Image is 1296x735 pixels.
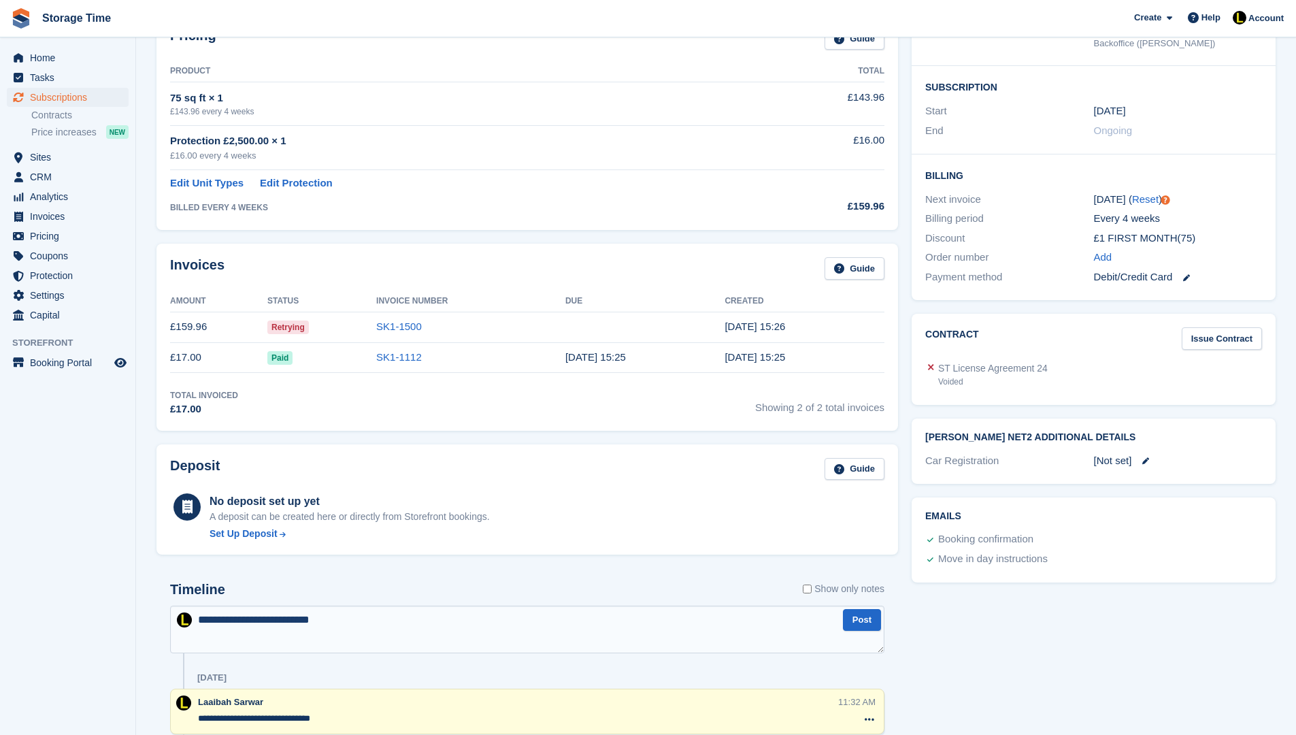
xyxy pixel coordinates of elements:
[838,696,876,708] div: 11:32 AM
[197,672,227,683] div: [DATE]
[260,176,333,191] a: Edit Protection
[30,306,112,325] span: Capital
[803,582,884,596] label: Show only notes
[12,336,135,350] span: Storefront
[7,68,129,87] a: menu
[938,361,1048,376] div: ST License Agreement 24
[210,493,490,510] div: No deposit set up yet
[210,527,278,541] div: Set Up Deposit
[938,376,1048,388] div: Voided
[1094,125,1133,136] span: Ongoing
[176,696,191,710] img: Laaibah Sarwar
[925,211,1093,227] div: Billing period
[1094,453,1262,469] div: [Not set]
[938,532,1033,548] div: Booking confirmation
[752,199,884,214] div: £159.96
[170,342,267,373] td: £17.00
[170,402,238,417] div: £17.00
[925,269,1093,285] div: Payment method
[170,291,267,312] th: Amount
[267,321,309,334] span: Retrying
[31,126,97,139] span: Price increases
[1134,11,1161,24] span: Create
[7,88,129,107] a: menu
[925,80,1262,93] h2: Subscription
[1094,103,1126,119] time: 2025-07-15 00:00:00 UTC
[1094,192,1262,208] div: [DATE] ( )
[170,133,752,149] div: Protection £2,500.00 × 1
[1094,211,1262,227] div: Every 4 weeks
[925,168,1262,182] h2: Billing
[30,88,112,107] span: Subscriptions
[825,458,884,480] a: Guide
[170,176,244,191] a: Edit Unit Types
[925,250,1093,265] div: Order number
[31,109,129,122] a: Contracts
[210,527,490,541] a: Set Up Deposit
[725,291,884,312] th: Created
[30,227,112,246] span: Pricing
[925,327,979,350] h2: Contract
[843,609,881,632] button: Post
[925,511,1262,522] h2: Emails
[925,123,1093,139] div: End
[7,167,129,186] a: menu
[170,28,216,50] h2: Pricing
[30,286,112,305] span: Settings
[925,453,1093,469] div: Car Registration
[106,125,129,139] div: NEW
[170,257,225,280] h2: Invoices
[7,353,129,372] a: menu
[1248,12,1284,25] span: Account
[1132,193,1159,205] a: Reset
[1182,327,1262,350] a: Issue Contract
[30,246,112,265] span: Coupons
[1094,269,1262,285] div: Debit/Credit Card
[752,125,884,169] td: £16.00
[1201,11,1220,24] span: Help
[170,105,752,118] div: £143.96 every 4 weeks
[803,582,812,596] input: Show only notes
[37,7,116,29] a: Storage Time
[7,246,129,265] a: menu
[198,697,263,707] span: Laaibah Sarwar
[725,321,785,332] time: 2025-08-12 14:26:13 UTC
[1233,11,1246,24] img: Laaibah Sarwar
[755,389,884,417] span: Showing 2 of 2 total invoices
[30,167,112,186] span: CRM
[376,351,422,363] a: SK1-1112
[7,48,129,67] a: menu
[376,291,565,312] th: Invoice Number
[267,351,293,365] span: Paid
[1094,37,1262,50] div: Backoffice ([PERSON_NAME])
[725,351,785,363] time: 2025-07-15 14:25:56 UTC
[30,207,112,226] span: Invoices
[11,8,31,29] img: stora-icon-8386f47178a22dfd0bd8f6a31ec36ba5ce8667c1dd55bd0f319d3a0aa187defe.svg
[752,61,884,82] th: Total
[376,321,422,332] a: SK1-1500
[177,612,192,627] img: Laaibah Sarwar
[30,68,112,87] span: Tasks
[825,28,884,50] a: Guide
[170,61,752,82] th: Product
[30,187,112,206] span: Analytics
[7,227,129,246] a: menu
[170,312,267,342] td: £159.96
[170,458,220,480] h2: Deposit
[925,432,1262,443] h2: [PERSON_NAME] Net2 Additional Details
[170,91,752,106] div: 75 sq ft × 1
[170,582,225,598] h2: Timeline
[7,148,129,167] a: menu
[7,266,129,285] a: menu
[170,149,752,163] div: £16.00 every 4 weeks
[31,125,129,140] a: Price increases NEW
[1159,194,1172,206] div: Tooltip anchor
[30,353,112,372] span: Booking Portal
[752,82,884,125] td: £143.96
[925,231,1093,246] div: Discount
[30,266,112,285] span: Protection
[1094,250,1112,265] a: Add
[7,187,129,206] a: menu
[565,351,626,363] time: 2025-07-16 14:25:55 UTC
[925,192,1093,208] div: Next invoice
